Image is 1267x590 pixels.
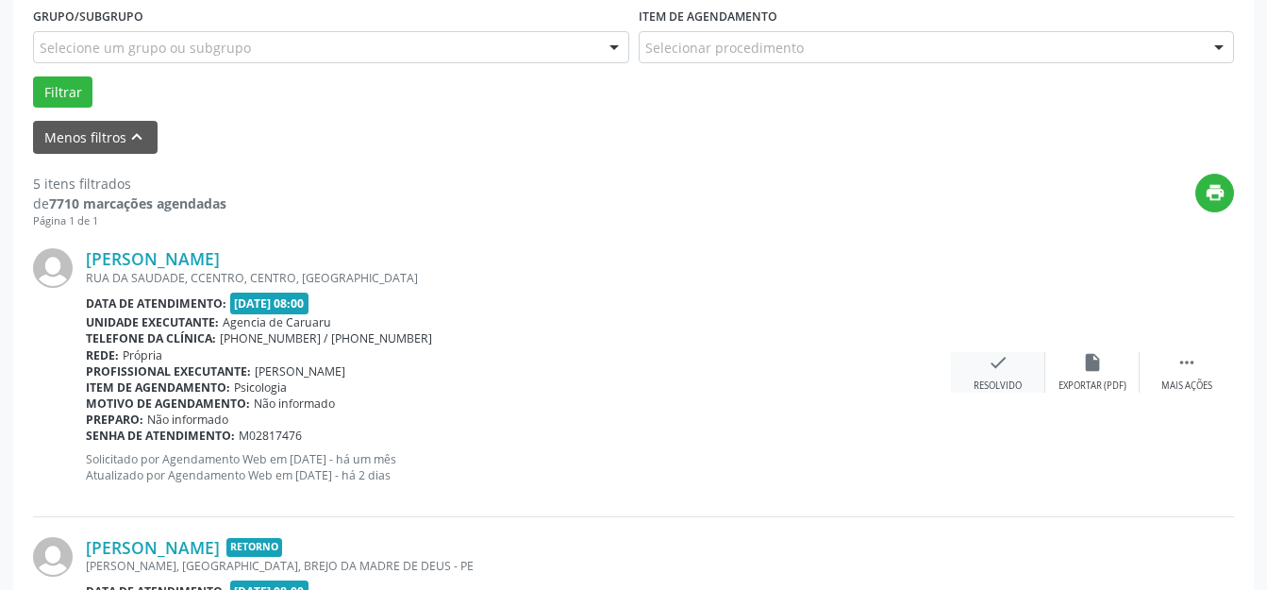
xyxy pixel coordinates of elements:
[1059,379,1126,393] div: Exportar (PDF)
[974,379,1022,393] div: Resolvido
[126,126,147,147] i: keyboard_arrow_up
[1205,182,1225,203] i: print
[86,412,143,428] b: Preparo:
[33,76,92,109] button: Filtrar
[86,270,951,286] div: RUA DA SAUDADE, CCENTRO, CENTRO, [GEOGRAPHIC_DATA]
[86,379,230,396] b: Item de agendamento:
[86,330,216,346] b: Telefone da clínica:
[86,558,951,574] div: [PERSON_NAME], [GEOGRAPHIC_DATA], BREJO DA MADRE DE DEUS - PE
[254,396,335,412] span: Não informado
[239,428,302,444] span: M02817476
[147,412,228,428] span: Não informado
[234,379,287,396] span: Psicologia
[255,363,345,379] span: [PERSON_NAME]
[86,428,235,444] b: Senha de atendimento:
[1176,352,1197,373] i: 
[86,363,251,379] b: Profissional executante:
[226,538,282,558] span: Retorno
[223,314,331,330] span: Agencia de Caruaru
[988,352,1009,373] i: check
[86,347,119,363] b: Rede:
[1161,379,1212,393] div: Mais ações
[86,248,220,269] a: [PERSON_NAME]
[230,293,309,314] span: [DATE] 08:00
[33,537,73,577] img: img
[86,396,250,412] b: Motivo de agendamento:
[33,2,143,31] label: Grupo/Subgrupo
[33,194,226,213] div: de
[33,248,73,288] img: img
[639,2,777,31] label: Item de agendamento
[220,330,432,346] span: [PHONE_NUMBER] / [PHONE_NUMBER]
[86,451,951,483] p: Solicitado por Agendamento Web em [DATE] - há um mês Atualizado por Agendamento Web em [DATE] - h...
[645,38,804,58] span: Selecionar procedimento
[33,213,226,229] div: Página 1 de 1
[49,194,226,212] strong: 7710 marcações agendadas
[33,174,226,194] div: 5 itens filtrados
[33,121,158,154] button: Menos filtroskeyboard_arrow_up
[1082,352,1103,373] i: insert_drive_file
[86,537,220,558] a: [PERSON_NAME]
[123,347,162,363] span: Própria
[40,38,251,58] span: Selecione um grupo ou subgrupo
[86,295,226,312] b: Data de atendimento:
[86,314,219,330] b: Unidade executante:
[1195,174,1234,212] button: print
